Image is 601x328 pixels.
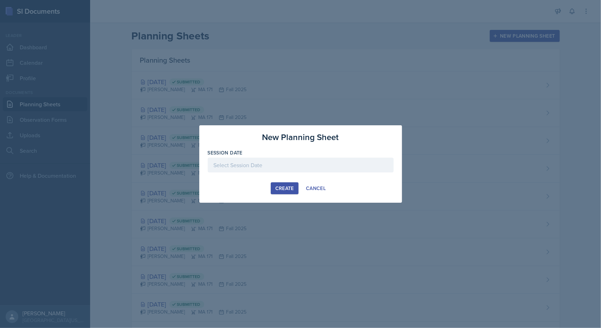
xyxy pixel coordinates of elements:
button: Cancel [301,182,330,194]
div: Create [275,185,294,191]
h3: New Planning Sheet [262,131,339,144]
button: Create [271,182,299,194]
label: Session Date [208,149,243,156]
div: Cancel [306,185,326,191]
